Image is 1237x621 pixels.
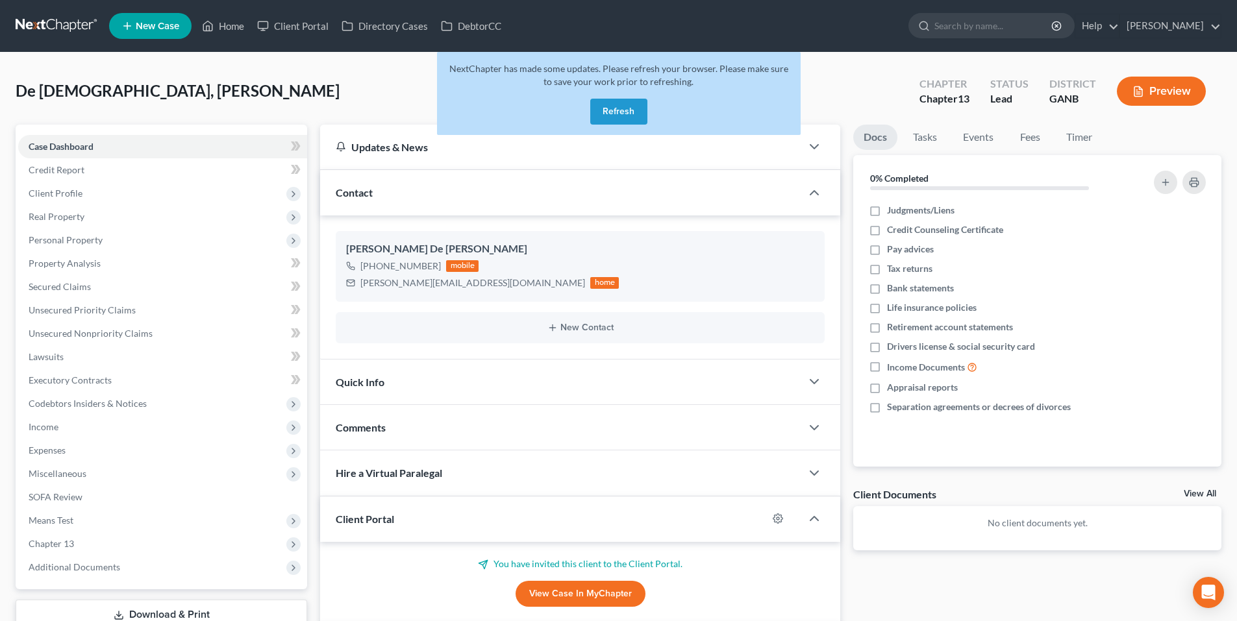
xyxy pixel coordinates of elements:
span: Miscellaneous [29,468,86,479]
a: Tasks [903,125,947,150]
span: Additional Documents [29,561,120,572]
a: Unsecured Priority Claims [18,298,307,322]
div: Open Intercom Messenger [1193,577,1224,608]
a: View All [1184,489,1216,498]
a: Fees [1009,125,1051,150]
span: Expenses [29,444,66,456]
a: Client Portal [251,14,335,38]
a: SOFA Review [18,485,307,509]
div: [PHONE_NUMBER] [360,260,441,273]
div: Lead [990,91,1029,106]
span: Unsecured Priority Claims [29,304,136,315]
div: Updates & News [336,140,786,154]
span: Means Test [29,515,73,526]
a: Credit Report [18,158,307,182]
a: [PERSON_NAME] [1120,14,1221,38]
span: Property Analysis [29,258,101,269]
span: Comments [336,421,386,433]
a: Directory Cases [335,14,434,38]
div: Status [990,77,1029,91]
div: home [590,277,619,289]
span: Income [29,421,58,432]
input: Search by name... [934,14,1053,38]
div: mobile [446,260,479,272]
p: No client documents yet. [864,517,1211,530]
a: Property Analysis [18,252,307,275]
strong: 0% Completed [870,173,929,184]
a: DebtorCC [434,14,508,38]
span: NextChapter has made some updates. Please refresh your browser. Please make sure to save your wor... [449,63,788,87]
a: Unsecured Nonpriority Claims [18,322,307,345]
span: Income Documents [887,361,965,374]
span: Quick Info [336,376,384,388]
div: [PERSON_NAME][EMAIL_ADDRESS][DOMAIN_NAME] [360,276,585,289]
span: Life insurance policies [887,301,977,314]
button: New Contact [346,323,814,333]
a: Docs [853,125,897,150]
button: Preview [1117,77,1206,106]
span: Judgments/Liens [887,204,955,217]
span: Appraisal reports [887,381,958,394]
span: Tax returns [887,262,932,275]
span: Chapter 13 [29,538,74,549]
div: Chapter [919,91,969,106]
span: Hire a Virtual Paralegal [336,467,442,479]
a: Timer [1056,125,1103,150]
span: Real Property [29,211,84,222]
a: Home [195,14,251,38]
span: De [DEMOGRAPHIC_DATA], [PERSON_NAME] [16,81,340,100]
a: Lawsuits [18,345,307,369]
span: Drivers license & social security card [887,340,1035,353]
span: Codebtors Insiders & Notices [29,398,147,409]
a: Executory Contracts [18,369,307,392]
span: Client Profile [29,188,82,199]
div: [PERSON_NAME] De [PERSON_NAME] [346,241,814,257]
span: Executory Contracts [29,374,112,385]
span: Unsecured Nonpriority Claims [29,328,153,339]
a: Case Dashboard [18,135,307,158]
span: Pay advices [887,243,934,256]
span: Personal Property [29,234,103,245]
div: GANB [1049,91,1096,106]
span: Secured Claims [29,281,91,292]
a: View Case in MyChapter [516,581,645,607]
p: You have invited this client to the Client Portal. [336,557,825,570]
span: Credit Counseling Certificate [887,223,1003,236]
span: Separation agreements or decrees of divorces [887,400,1071,413]
div: Client Documents [853,487,936,501]
span: Bank statements [887,282,954,295]
a: Events [953,125,1004,150]
span: SOFA Review [29,491,82,502]
a: Help [1075,14,1119,38]
span: Contact [336,186,373,199]
span: 13 [958,92,969,104]
span: Case Dashboard [29,141,94,152]
button: Refresh [590,99,647,125]
span: Credit Report [29,164,84,175]
span: Retirement account statements [887,321,1013,334]
div: Chapter [919,77,969,91]
div: District [1049,77,1096,91]
span: Lawsuits [29,351,64,362]
span: Client Portal [336,513,394,525]
span: New Case [136,21,179,31]
a: Secured Claims [18,275,307,298]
